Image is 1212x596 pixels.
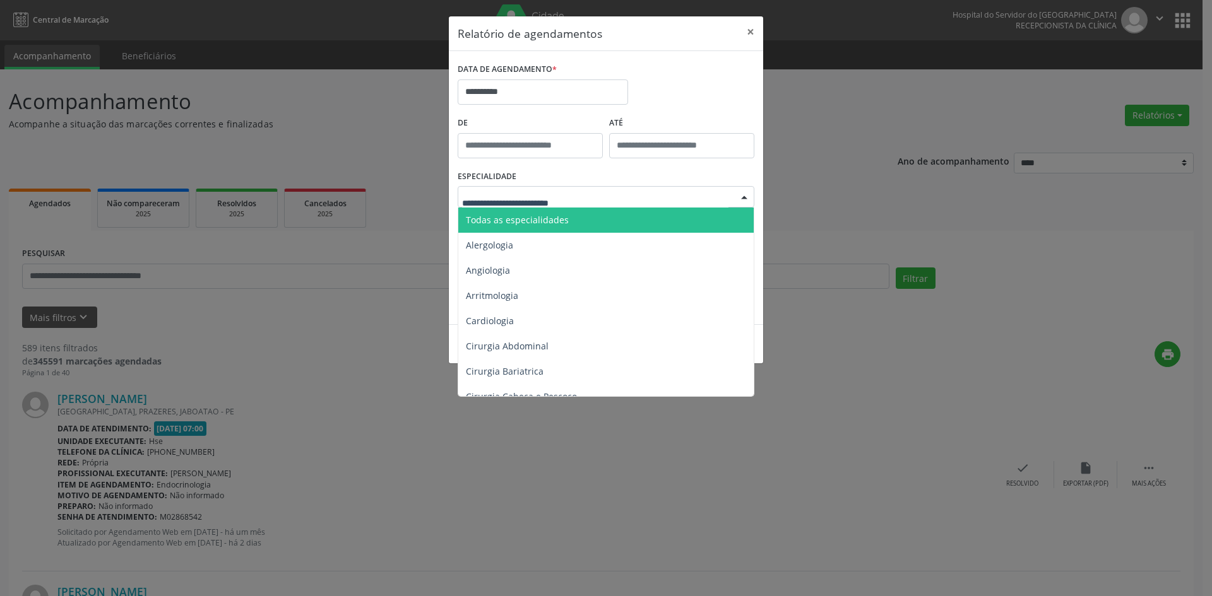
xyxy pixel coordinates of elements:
[458,114,603,133] label: De
[466,340,549,352] span: Cirurgia Abdominal
[466,365,544,377] span: Cirurgia Bariatrica
[609,114,754,133] label: ATÉ
[466,239,513,251] span: Alergologia
[738,16,763,47] button: Close
[458,167,516,187] label: ESPECIALIDADE
[466,390,577,402] span: Cirurgia Cabeça e Pescoço
[466,315,514,327] span: Cardiologia
[458,25,602,42] h5: Relatório de agendamentos
[466,214,569,226] span: Todas as especialidades
[466,289,518,301] span: Arritmologia
[466,264,510,276] span: Angiologia
[458,60,557,79] label: DATA DE AGENDAMENTO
